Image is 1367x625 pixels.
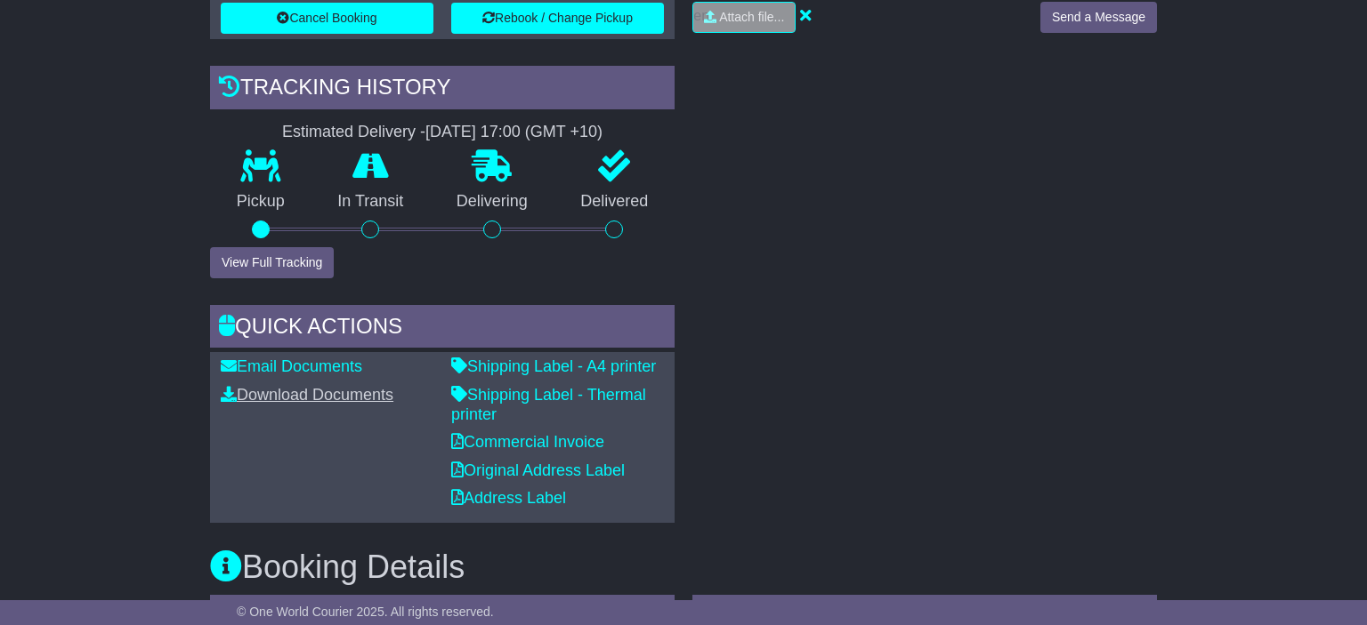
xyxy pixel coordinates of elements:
[210,247,334,278] button: View Full Tracking
[210,192,311,212] p: Pickup
[210,66,675,114] div: Tracking history
[311,192,431,212] p: In Transit
[451,461,625,479] a: Original Address Label
[430,192,554,212] p: Delivering
[554,192,675,212] p: Delivered
[210,549,1157,585] h3: Booking Details
[451,357,656,375] a: Shipping Label - A4 printer
[210,305,675,353] div: Quick Actions
[221,3,433,34] button: Cancel Booking
[425,123,603,142] div: [DATE] 17:00 (GMT +10)
[451,433,604,451] a: Commercial Invoice
[221,386,393,404] a: Download Documents
[237,605,494,619] span: © One World Courier 2025. All rights reserved.
[210,123,675,142] div: Estimated Delivery -
[451,489,566,507] a: Address Label
[451,3,664,34] button: Rebook / Change Pickup
[221,357,362,375] a: Email Documents
[1040,2,1157,33] button: Send a Message
[451,386,646,423] a: Shipping Label - Thermal printer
